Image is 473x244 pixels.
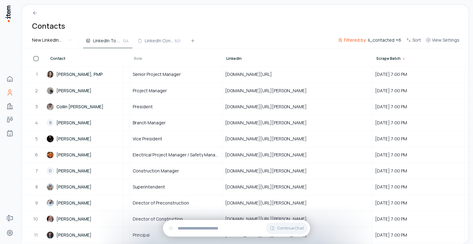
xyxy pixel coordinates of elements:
span: Construction Manager [133,168,179,174]
span: Filtered by: [344,37,367,43]
a: Settings [4,227,16,239]
span: [DATE] 7:00 PM [375,104,462,110]
button: View Settings [423,36,462,48]
img: David Jones [46,151,54,159]
span: Senior Project Manager [133,71,181,77]
span: [DATE] 7:00 PM [375,216,462,222]
div: Continue Chat [163,220,310,237]
span: Role [134,56,142,61]
span: 8 [35,184,38,190]
span: Contact [50,56,65,61]
img: TJ Mann [46,215,54,223]
a: Agents [4,127,16,139]
th: LinkedIn [222,48,372,66]
a: Companies [4,100,16,112]
div: B [46,119,54,126]
span: 5 [35,136,38,142]
span: Continue Chat [277,226,304,231]
span: Director of Construction [133,216,183,222]
h1: Contacts [32,21,65,31]
span: Superintendent [133,184,165,190]
a: Contacts [4,86,16,99]
span: 7 [35,168,38,174]
img: Damon Esancy [46,135,54,143]
span: + 6 [396,37,401,43]
span: [DOMAIN_NAME][URL][PERSON_NAME] [225,120,314,126]
img: Quenton Griess [46,87,54,94]
div: [DATE] 7:00 PM [373,179,464,194]
span: 10 [33,216,38,222]
div: [DATE] 7:00 PM [373,83,464,98]
div: [DATE] 7:00 PM [373,211,464,226]
img: Collin Michael Briganti [46,103,54,110]
th: Scrape Batch [372,48,465,66]
span: Director of Preconstruction [133,200,189,206]
a: Forms [4,212,16,224]
th: Role [130,48,222,66]
span: 124 [123,38,129,43]
span: [DATE] 7:00 PM [375,88,462,94]
span: Electrical Project Manager / Safety Manager [PERSON_NAME] [133,152,219,158]
button: LinkedIn To Approve124 [83,37,132,48]
span: [DOMAIN_NAME][URL][PERSON_NAME] [225,168,314,174]
span: [DOMAIN_NAME][URL] [225,71,279,77]
a: B[PERSON_NAME] [46,115,123,130]
span: President [133,104,153,110]
img: Pedro De Leon [46,199,54,207]
a: [PERSON_NAME] [46,195,123,210]
div: [DATE] 7:00 PM [373,147,464,162]
a: [PERSON_NAME] [46,147,123,162]
img: Chad Czerwinski [46,183,54,191]
span: 2 [35,88,38,94]
span: [DATE] 7:00 PM [375,200,462,206]
span: [DOMAIN_NAME][URL][PERSON_NAME] [225,184,314,190]
span: [DOMAIN_NAME][URL][PERSON_NAME] [225,104,314,110]
a: [PERSON_NAME] [46,227,123,242]
span: 6 [35,152,38,158]
a: [PERSON_NAME] [46,131,123,146]
span: LinkedIn To Approve [93,38,122,44]
span: [DATE] 7:00 PM [375,232,462,238]
button: Filtered by:li_contacted+6 [335,36,404,48]
div: D [46,167,54,175]
span: Project Manager [133,88,167,94]
span: 1 [36,71,38,77]
span: LinkedIn [226,56,242,61]
span: [DOMAIN_NAME][URL][PERSON_NAME] [225,88,314,94]
span: [DATE] 7:00 PM [375,152,462,158]
span: [DATE] 7:00 PM [375,136,462,142]
a: [PERSON_NAME], PMP [46,67,123,82]
button: Continue Chat [266,222,308,234]
span: 4 [35,120,38,126]
span: View Settings [432,37,459,43]
span: [DOMAIN_NAME][URL][PERSON_NAME] [225,216,314,222]
a: [PERSON_NAME] [46,83,123,98]
button: LinkedIn Contacts for Review821 [135,37,184,48]
span: Sort [412,37,421,43]
span: li_contacted [368,37,394,43]
span: [DATE] 7:00 PM [375,184,462,190]
span: Branch Manager [133,120,166,126]
span: [DOMAIN_NAME][URL][PERSON_NAME] [225,136,314,142]
a: deals [4,114,16,126]
span: [DATE] 7:00 PM [375,71,462,77]
span: 821 [175,38,180,43]
span: [DOMAIN_NAME][URL][PERSON_NAME] [225,200,314,206]
a: [PERSON_NAME] [46,179,123,194]
span: Principal [133,232,150,238]
div: [DATE] 7:00 PM [373,163,464,178]
span: Vice President [133,136,162,142]
div: [DATE] 7:00 PM [373,115,464,130]
span: 3 [35,104,38,110]
a: D[PERSON_NAME] [46,163,123,178]
img: Item Brain Logo [5,5,11,23]
div: [DATE] 7:00 PM [373,195,464,210]
span: 9 [35,200,38,206]
img: Tara Jackson, PMP [46,71,54,78]
span: [DATE] 7:00 PM [375,168,462,174]
a: [PERSON_NAME] [46,211,123,226]
div: [DATE] 7:00 PM [373,67,464,82]
div: [DATE] 7:00 PM [373,99,464,114]
button: Sort [404,36,423,48]
span: [DOMAIN_NAME][URL][PERSON_NAME] [225,152,314,158]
